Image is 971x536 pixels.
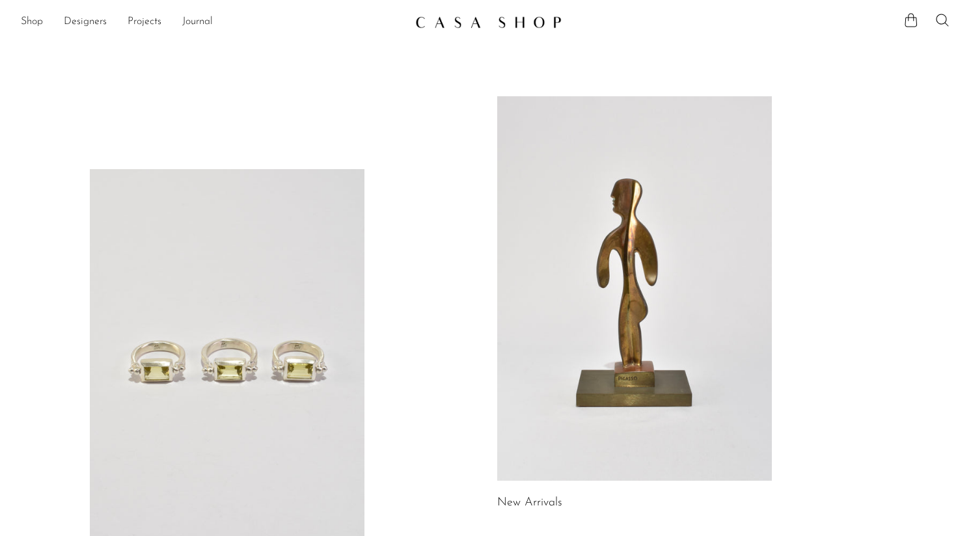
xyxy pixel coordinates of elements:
[64,14,107,31] a: Designers
[21,11,405,33] nav: Desktop navigation
[182,14,213,31] a: Journal
[21,11,405,33] ul: NEW HEADER MENU
[128,14,161,31] a: Projects
[497,497,562,509] a: New Arrivals
[21,14,43,31] a: Shop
